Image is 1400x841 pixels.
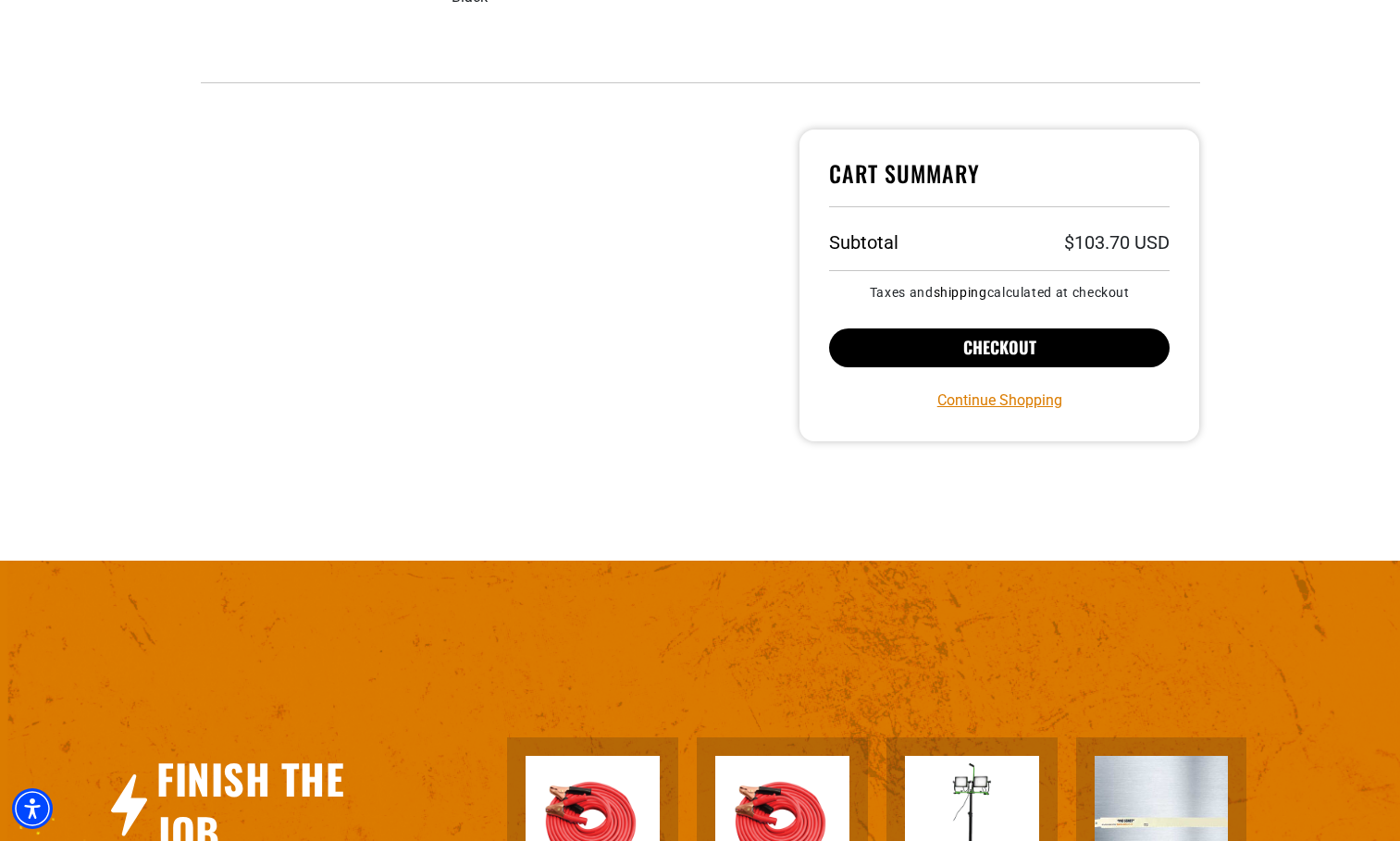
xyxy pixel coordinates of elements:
h3: Subtotal [829,233,898,252]
button: Checkout [829,328,1171,367]
small: Taxes and calculated at checkout [829,286,1171,299]
a: Continue Shopping [937,390,1062,412]
h4: Cart Summary [829,159,1171,207]
a: shipping [934,285,987,300]
p: $103.70 USD [1064,233,1170,252]
div: Accessibility Menu [12,788,53,829]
